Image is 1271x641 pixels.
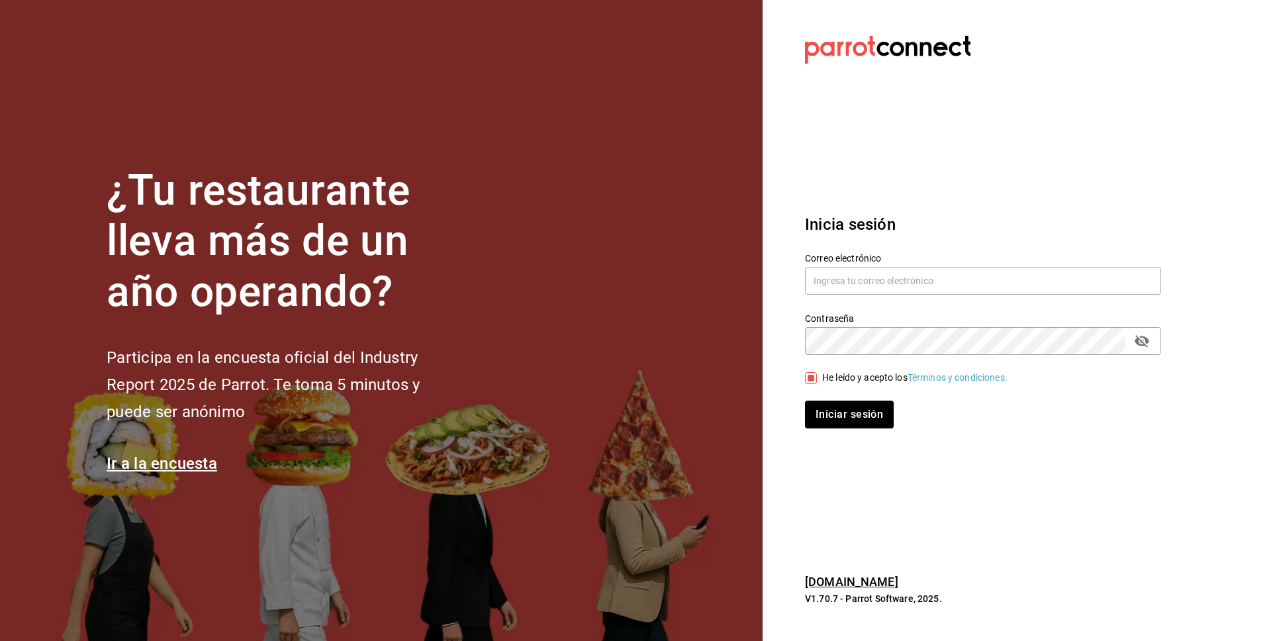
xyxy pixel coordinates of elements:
[1131,330,1153,352] button: passwordField
[805,313,1161,322] label: Contraseña
[805,213,1161,236] h3: Inicia sesión
[107,454,217,473] a: Ir a la encuesta
[822,371,1008,385] div: He leído y acepto los
[107,344,464,425] h2: Participa en la encuesta oficial del Industry Report 2025 de Parrot. Te toma 5 minutos y puede se...
[805,592,1161,605] p: V1.70.7 - Parrot Software, 2025.
[908,372,1008,383] a: Términos y condiciones.
[805,267,1161,295] input: Ingresa tu correo electrónico
[107,166,464,318] h1: ¿Tu restaurante lleva más de un año operando?
[805,253,1161,262] label: Correo electrónico
[805,575,898,589] a: [DOMAIN_NAME]
[805,401,894,428] button: Iniciar sesión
